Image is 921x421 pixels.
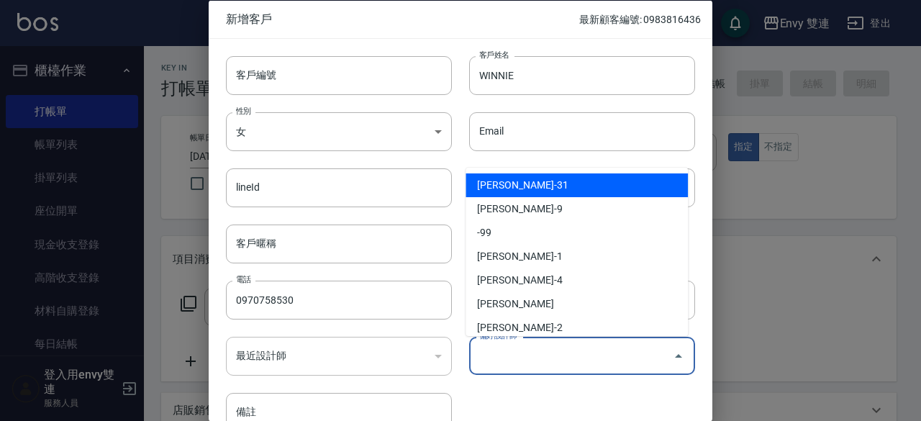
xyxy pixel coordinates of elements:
label: 電話 [236,274,251,285]
li: [PERSON_NAME]-2 [466,316,688,340]
label: 客戶姓名 [479,49,509,60]
li: [PERSON_NAME]-4 [466,268,688,292]
li: -99 [466,221,688,245]
li: [PERSON_NAME]-1 [466,245,688,268]
p: 最新顧客編號: 0983816436 [579,12,701,27]
button: Close [667,344,690,367]
li: [PERSON_NAME]-9 [466,197,688,221]
div: 女 [226,112,452,150]
label: 性別 [236,105,251,116]
li: [PERSON_NAME]-31 [466,173,688,197]
li: [PERSON_NAME] [466,292,688,316]
span: 新增客戶 [226,12,579,26]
